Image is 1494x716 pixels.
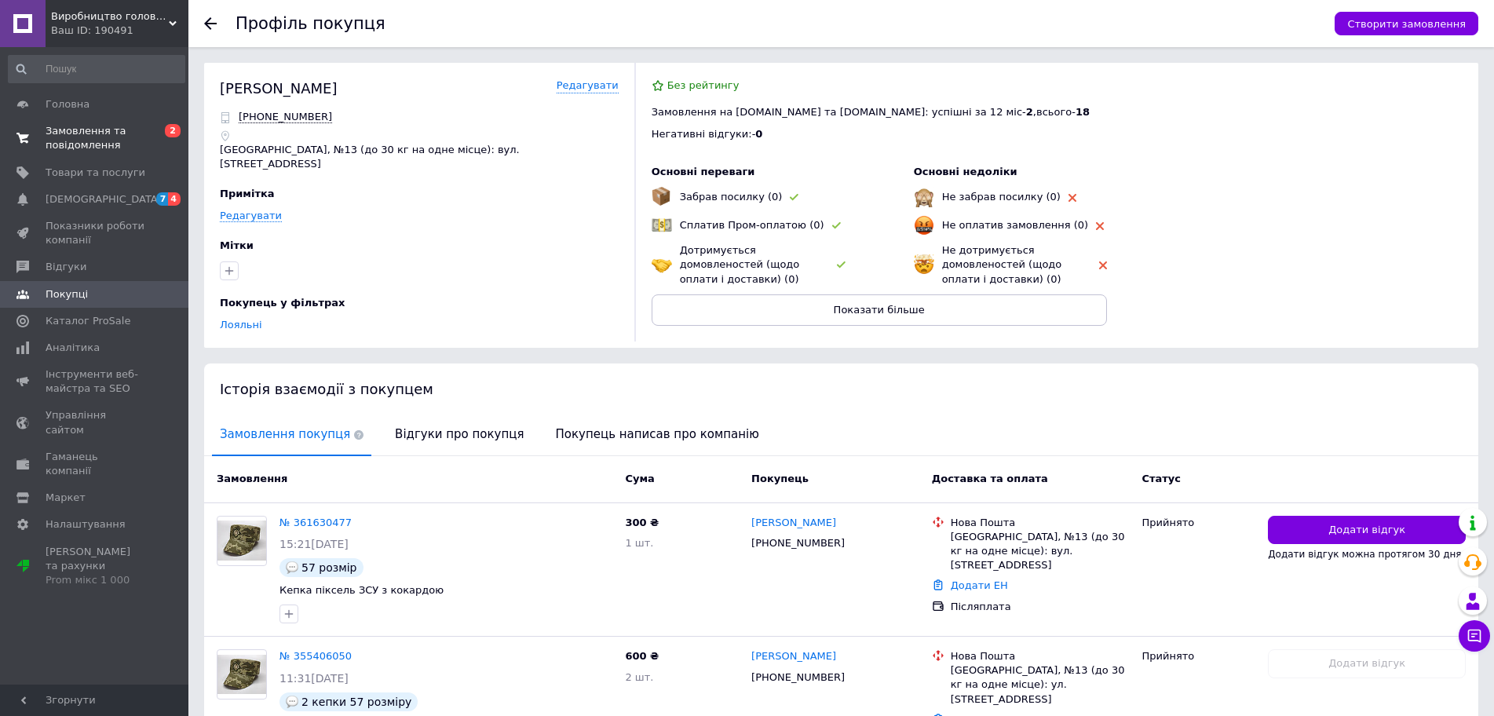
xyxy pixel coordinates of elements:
h1: Профіль покупця [236,14,385,33]
span: [PERSON_NAME] та рахунки [46,545,145,588]
div: Покупець у фільтрах [220,296,615,310]
span: Cума [625,473,654,484]
span: 7 [156,192,169,206]
div: Прийнято [1142,516,1255,530]
span: Замовлення покупця [212,415,371,455]
a: № 355406050 [279,650,352,662]
button: Показати більше [652,294,1107,326]
span: Додати відгук можна протягом 30 дня [1268,549,1461,560]
span: 2 [165,124,181,137]
span: Маркет [46,491,86,505]
span: 57 розмір [301,561,357,574]
span: Негативні відгуки: - [652,128,756,140]
div: Prom мікс 1 000 [46,573,145,587]
div: Повернутися назад [204,17,217,30]
span: 0 [755,128,762,140]
img: rating-tag-type [1068,194,1076,202]
span: Примітка [220,188,275,199]
span: Без рейтингу [667,79,740,91]
span: Не оплатив замовлення (0) [942,219,1088,231]
span: [DEMOGRAPHIC_DATA] [46,192,162,206]
span: 1 шт. [625,537,653,549]
span: Показники роботи компанії [46,219,145,247]
span: 2 шт. [625,671,653,683]
span: Покупці [46,287,88,301]
span: 11:31[DATE] [279,672,349,685]
div: Післяплата [951,600,1130,614]
img: emoji [652,187,670,206]
div: [PHONE_NUMBER] [748,533,848,553]
span: Замовлення [217,473,287,484]
span: Каталог ProSale [46,314,130,328]
a: Лояльні [220,319,262,331]
span: 2 [1026,106,1033,118]
span: Доставка та оплата [932,473,1048,484]
img: rating-tag-type [1099,261,1107,269]
span: Управління сайтом [46,408,145,437]
a: Фото товару [217,516,267,566]
img: rating-tag-type [790,194,798,201]
span: Дотримується домовленостей (щодо оплати і доставки) (0) [680,244,800,284]
a: Додати ЕН [951,579,1008,591]
img: :speech_balloon: [286,696,298,708]
span: Головна [46,97,89,111]
span: Не забрав посилку (0) [942,191,1061,203]
span: Відгуки про покупця [387,415,531,455]
a: [PERSON_NAME] [751,516,836,531]
span: Сплатив Пром-оплатою (0) [680,219,824,231]
span: Виробництво головних уборів VASTLINE [51,9,169,24]
img: Фото товару [217,655,266,695]
a: [PERSON_NAME] [751,649,836,664]
span: 2 кепки 57 розміру [301,696,411,708]
img: rating-tag-type [1096,222,1104,230]
span: Показати більше [834,304,925,316]
span: Забрав посилку (0) [680,191,783,203]
a: Редагувати [557,79,619,93]
span: Створити замовлення [1347,18,1466,30]
div: [GEOGRAPHIC_DATA], №13 (до 30 кг на одне місце): ул. [STREET_ADDRESS] [951,663,1130,707]
div: [GEOGRAPHIC_DATA], №13 (до 30 кг на одне місце): вул. [STREET_ADDRESS] [951,530,1130,573]
span: Мітки [220,239,254,251]
span: Статус [1142,473,1181,484]
span: Основні переваги [652,166,755,177]
span: Покупець [751,473,809,484]
span: Інструменти веб-майстра та SEO [46,367,145,396]
button: Створити замовлення [1335,12,1478,35]
span: Замовлення на [DOMAIN_NAME] та [DOMAIN_NAME]: успішні за 12 міс - , всього - [652,106,1090,118]
span: Покупець написав про компанію [548,415,767,455]
img: emoji [652,215,672,236]
span: Товари та послуги [46,166,145,180]
img: emoji [652,254,672,275]
button: Додати відгук [1268,516,1466,545]
a: Редагувати [220,210,282,222]
span: Замовлення та повідомлення [46,124,145,152]
p: [GEOGRAPHIC_DATA], №13 (до 30 кг на одне місце): вул. [STREET_ADDRESS] [220,143,619,171]
input: Пошук [8,55,185,83]
span: Основні недоліки [914,166,1017,177]
div: Ваш ID: 190491 [51,24,188,38]
span: Налаштування [46,517,126,532]
span: Відправити SMS [239,111,332,123]
span: 15:21[DATE] [279,538,349,550]
img: emoji [914,254,934,275]
a: Фото товару [217,649,267,700]
span: Додати відгук [1328,523,1405,538]
span: 600 ₴ [625,650,659,662]
span: 4 [168,192,181,206]
span: Аналітика [46,341,100,355]
span: 300 ₴ [625,517,659,528]
div: Нова Пошта [951,516,1130,530]
span: Гаманець компанії [46,450,145,478]
a: Кепка піксель ЗСУ з кокардою [279,584,444,596]
div: [PERSON_NAME] [220,79,338,98]
img: rating-tag-type [832,222,841,229]
div: Прийнято [1142,649,1255,663]
div: [PHONE_NUMBER] [748,667,848,688]
img: Фото товару [217,521,266,561]
img: :speech_balloon: [286,561,298,574]
img: emoji [914,215,934,236]
span: 18 [1076,106,1090,118]
div: Нова Пошта [951,649,1130,663]
img: rating-tag-type [837,261,846,268]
